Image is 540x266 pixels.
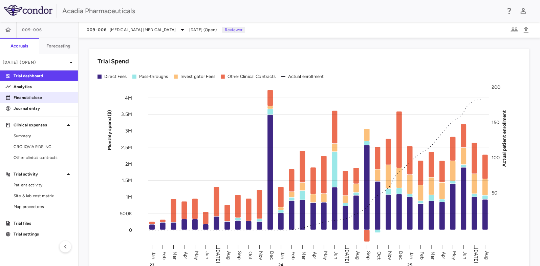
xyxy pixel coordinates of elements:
text: Sep [237,251,242,260]
tspan: 3.5M [121,111,132,117]
div: Investigator Fees [180,74,216,80]
tspan: 3M [125,128,132,134]
div: Direct Fees [104,74,127,80]
text: May [452,251,457,260]
span: [MEDICAL_DATA] [MEDICAL_DATA] [110,27,176,33]
tspan: Actual patient enrollment [501,110,507,167]
tspan: 100 [492,155,500,161]
p: Trial files [14,220,72,226]
text: Mar [430,251,436,259]
div: Actual enrollment [288,74,324,80]
span: Summary [14,133,72,139]
tspan: 1.5M [122,178,132,183]
tspan: 2.5M [121,145,132,150]
text: Dec [398,251,404,260]
div: Other Clinical Contracts [228,74,276,80]
tspan: 150 [492,120,499,125]
text: Nov [387,251,393,260]
p: Trial activity [14,171,64,177]
text: [DATE] [473,248,479,263]
img: logo-full-SnFGN8VE.png [4,5,52,16]
h6: Trial Spend [98,57,129,66]
p: Analytics [14,84,72,90]
text: Jun [333,251,339,259]
text: [DATE] [215,248,221,263]
tspan: 0 [129,227,132,233]
span: 009-006 [22,27,42,33]
tspan: 4M [125,95,132,101]
text: May [194,251,199,260]
text: Mar [172,251,178,259]
text: Aug [484,251,490,260]
span: Other clinical contracts [14,155,72,161]
p: Trial dashboard [14,73,72,79]
tspan: 1M [126,194,132,200]
h6: Forecasting [46,43,71,49]
text: Feb [161,251,167,259]
span: [DATE] (Open) [189,27,217,33]
span: Map procedures [14,204,72,210]
text: May [323,251,328,260]
text: Jan [151,251,156,259]
p: [DATE] (Open) [3,59,67,65]
tspan: 500K [120,211,132,217]
text: Jan [409,251,414,259]
p: Financial close [14,95,72,101]
text: Feb [419,251,425,259]
text: Jan [280,251,285,259]
span: Patient activity [14,182,72,188]
span: 009-006 [87,27,107,33]
tspan: 200 [492,84,500,90]
text: Nov [258,251,264,260]
p: Trial settings [14,231,72,237]
text: Oct [376,251,382,259]
text: Sep [366,251,371,260]
text: Apr [312,251,318,259]
text: Apr [441,251,447,259]
text: Oct [247,251,253,259]
text: Feb [290,251,296,259]
div: Acadia Pharmaceuticals [62,6,501,16]
text: Mar [301,251,307,259]
tspan: Monthly spend ($) [107,110,112,150]
text: Jun [204,251,210,259]
text: Apr [183,251,189,259]
span: Site & lab cost matrix [14,193,72,199]
text: Jun [462,251,468,259]
h6: Accruals [10,43,28,49]
text: Dec [269,251,275,260]
text: [DATE] [344,248,350,263]
text: Aug [355,251,361,260]
p: Clinical expenses [14,122,64,128]
div: Pass-throughs [139,74,168,80]
text: Aug [226,251,232,260]
tspan: 50 [492,190,497,196]
span: CRO IQVIA RDS INC [14,144,72,150]
p: Journal entry [14,105,72,111]
tspan: 2M [125,161,132,167]
p: Reviewer [222,27,245,33]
